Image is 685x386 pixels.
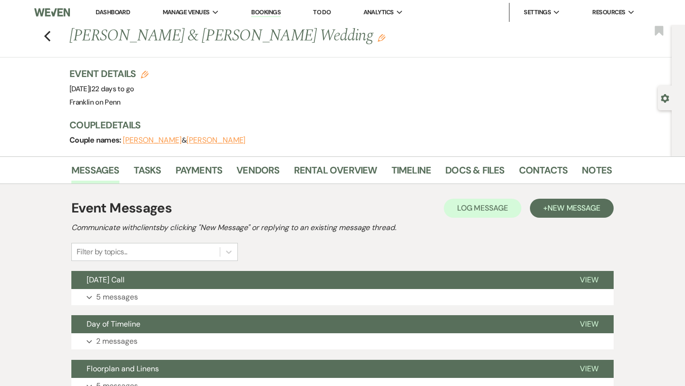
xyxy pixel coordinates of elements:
a: Messages [71,163,119,183]
p: 2 messages [96,335,137,347]
span: [DATE] Call [87,275,125,285]
button: Open lead details [661,93,669,102]
a: Bookings [251,8,281,17]
button: [PERSON_NAME] [123,136,182,144]
button: [PERSON_NAME] [186,136,245,144]
button: +New Message [530,199,614,218]
span: 22 days to go [91,84,134,94]
h1: [PERSON_NAME] & [PERSON_NAME] Wedding [69,25,496,48]
a: Contacts [519,163,568,183]
button: Log Message [444,199,521,218]
button: 5 messages [71,289,614,305]
div: Filter by topics... [77,246,127,258]
h2: Communicate with clients by clicking "New Message" or replying to an existing message thread. [71,222,614,233]
a: Rental Overview [294,163,377,183]
span: View [580,364,598,374]
span: Settings [524,8,551,17]
a: Tasks [134,163,161,183]
a: Notes [582,163,612,183]
a: Timeline [391,163,431,183]
a: Payments [176,163,223,183]
span: Manage Venues [163,8,210,17]
h1: Event Messages [71,198,172,218]
button: 2 messages [71,333,614,349]
button: [DATE] Call [71,271,565,289]
button: Floorplan and Linens [71,360,565,378]
span: Analytics [363,8,394,17]
img: Weven Logo [34,2,70,22]
span: Franklin on Penn [69,97,121,107]
a: Docs & Files [445,163,504,183]
span: Couple names: [69,135,123,145]
span: & [123,135,245,145]
span: Resources [592,8,625,17]
h3: Event Details [69,67,148,80]
span: View [580,319,598,329]
p: 5 messages [96,291,138,303]
button: View [565,360,614,378]
span: [DATE] [69,84,134,94]
a: Vendors [236,163,279,183]
span: New Message [548,203,600,213]
span: View [580,275,598,285]
a: To Do [313,8,331,16]
button: View [565,315,614,333]
span: Floorplan and Linens [87,364,159,374]
a: Dashboard [96,8,130,16]
span: Day of Timeline [87,319,140,329]
button: Day of Timeline [71,315,565,333]
span: | [89,84,134,94]
h3: Couple Details [69,118,602,132]
button: Edit [378,33,385,42]
span: Log Message [457,203,508,213]
button: View [565,271,614,289]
